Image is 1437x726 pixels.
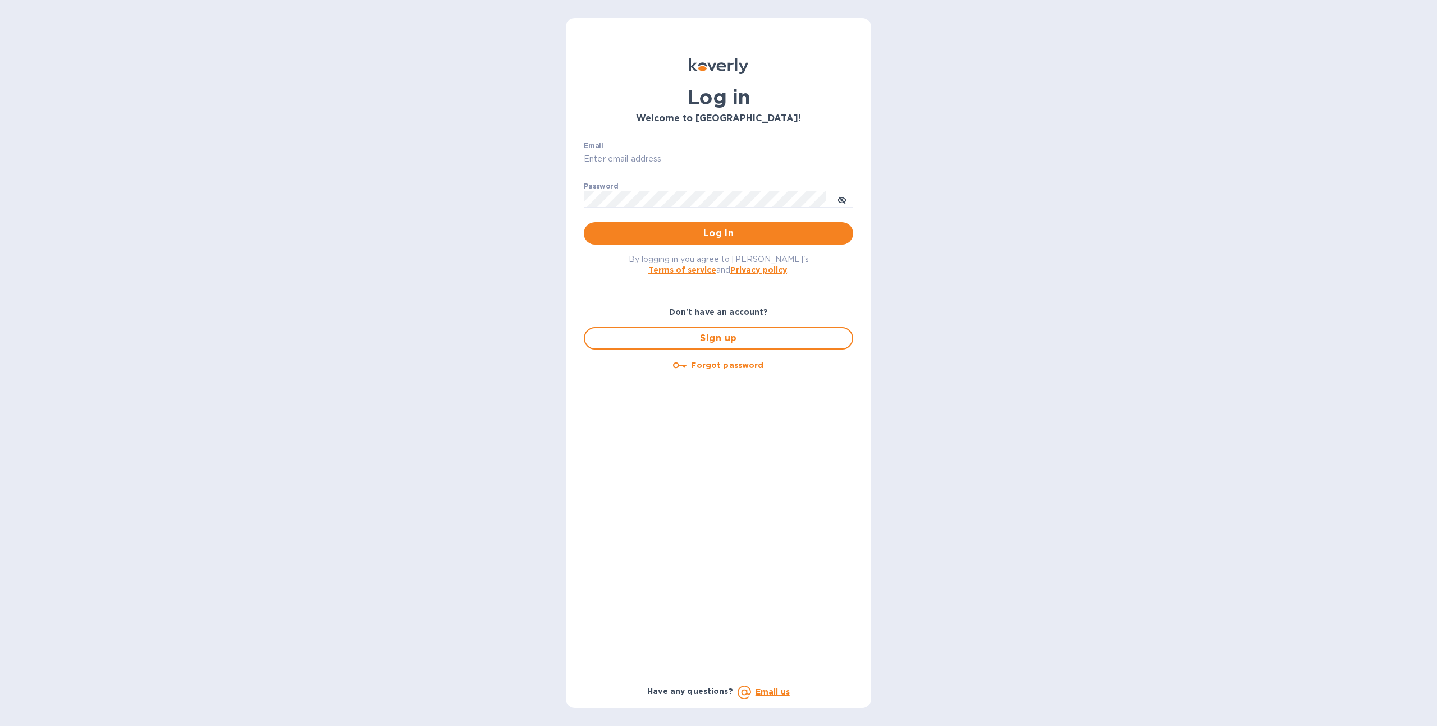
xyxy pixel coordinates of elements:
u: Forgot password [691,361,763,370]
button: Sign up [584,327,853,350]
a: Terms of service [648,265,716,274]
b: Don't have an account? [669,307,768,316]
a: Email us [756,687,790,696]
label: Email [584,143,603,149]
h1: Log in [584,85,853,109]
span: Sign up [594,332,843,345]
span: Log in [593,227,844,240]
a: Privacy policy [730,265,787,274]
input: Enter email address [584,151,853,168]
label: Password [584,183,618,190]
button: Log in [584,222,853,245]
b: Have any questions? [647,687,733,696]
h3: Welcome to [GEOGRAPHIC_DATA]! [584,113,853,124]
img: Koverly [689,58,748,74]
button: toggle password visibility [831,188,853,210]
span: By logging in you agree to [PERSON_NAME]'s and . [629,255,809,274]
